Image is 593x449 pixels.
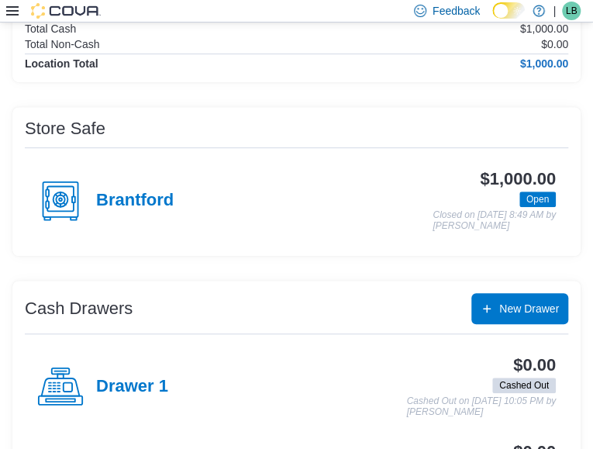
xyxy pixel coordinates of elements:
[471,293,568,324] button: New Drawer
[499,378,549,392] span: Cashed Out
[566,2,577,20] span: LB
[433,210,556,231] p: Closed on [DATE] 8:49 AM by [PERSON_NAME]
[519,192,556,207] span: Open
[96,191,174,211] h4: Brantford
[480,170,556,188] h3: $1,000.00
[520,22,568,35] p: $1,000.00
[499,301,559,316] span: New Drawer
[513,356,556,375] h3: $0.00
[96,377,168,397] h4: Drawer 1
[520,57,568,70] h4: $1,000.00
[25,57,98,70] h4: Location Total
[25,119,105,138] h3: Store Safe
[406,396,556,417] p: Cashed Out on [DATE] 10:05 PM by [PERSON_NAME]
[562,2,581,20] div: Lori Burns
[541,38,568,50] p: $0.00
[25,299,133,318] h3: Cash Drawers
[25,38,100,50] h6: Total Non-Cash
[553,2,556,20] p: |
[31,3,101,19] img: Cova
[526,192,549,206] span: Open
[492,2,525,19] input: Dark Mode
[492,378,556,393] span: Cashed Out
[433,3,480,19] span: Feedback
[25,22,76,35] h6: Total Cash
